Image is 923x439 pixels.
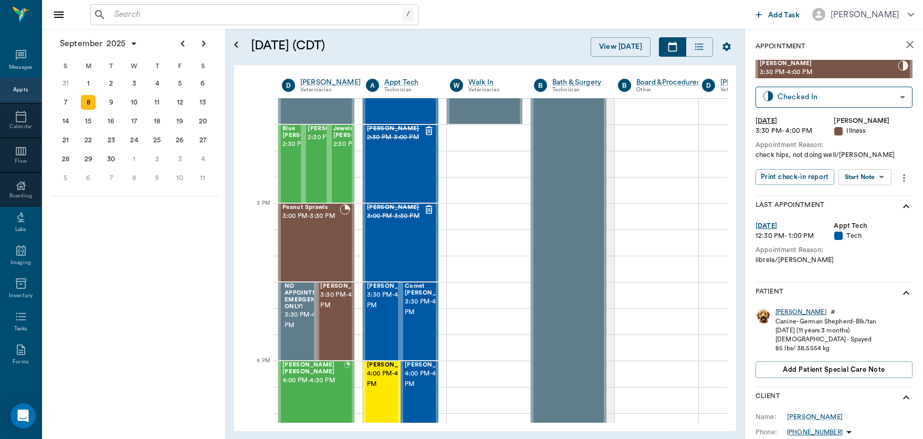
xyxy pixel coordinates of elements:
span: 4:00 PM - 4:30 PM [282,375,344,386]
div: Thursday, September 25, 2025 [150,133,164,148]
span: Add patient Special Care Note [783,364,885,375]
a: Bath & Surgery [552,77,602,88]
div: Forms [13,358,28,366]
p: [PHONE_NUMBER] [787,428,843,437]
div: 85 lbs / 38.5554 kg [775,344,876,353]
div: Inventory [9,292,33,300]
div: [DATE] [756,116,834,126]
div: # [831,308,835,317]
a: Walk In [468,77,518,88]
div: BOOKED, 3:30 PM - 4:00 PM [278,282,317,361]
div: A [366,79,379,92]
div: Wednesday, October 1, 2025 [127,152,142,166]
div: Wednesday, September 10, 2025 [127,95,142,110]
div: Veterinarian [300,86,361,95]
div: Wednesday, September 3, 2025 [127,76,142,91]
div: Monday, September 1, 2025 [81,76,96,91]
span: 4:00 PM - 4:30 PM [367,369,419,390]
div: [DATE] (11 years 3 months) [775,326,876,335]
h5: [DATE] (CDT) [251,37,454,54]
div: Thursday, September 11, 2025 [150,95,164,110]
span: September [58,36,104,51]
span: [PERSON_NAME] [367,362,419,369]
span: [PERSON_NAME] [405,362,457,369]
div: Friday, September 19, 2025 [173,114,187,129]
div: Wednesday, September 24, 2025 [127,133,142,148]
span: Peanut Sprawls [282,204,340,211]
div: W [450,79,463,92]
div: Tuesday, September 23, 2025 [104,133,119,148]
div: 4 PM [243,356,270,382]
input: Search [110,7,402,22]
div: check hips, not doing well/[PERSON_NAME] [756,150,912,160]
span: 3:30 PM - 4:00 PM [321,290,373,311]
div: CANCELED, 3:00 PM - 3:30 PM [363,203,438,282]
div: Sunday, September 21, 2025 [58,133,73,148]
div: W [123,58,146,74]
div: Messages [9,64,33,71]
div: S [191,58,214,74]
div: Illness [834,126,913,136]
div: Thursday, September 18, 2025 [150,114,164,129]
span: 3:30 PM - 4:00 PM [367,290,419,311]
div: Today, Monday, September 8, 2025 [81,95,96,110]
span: [PERSON_NAME] [308,126,360,132]
div: S [54,58,77,74]
div: Friday, September 12, 2025 [173,95,187,110]
div: B [618,79,631,92]
div: Veterinarian [720,86,781,95]
div: Wednesday, October 8, 2025 [127,171,142,185]
div: Sunday, September 7, 2025 [58,95,73,110]
div: Thursday, October 2, 2025 [150,152,164,166]
div: [DEMOGRAPHIC_DATA] - Spayed [775,335,876,344]
span: Jewels [PERSON_NAME] [333,126,386,139]
div: [DATE] [756,221,834,231]
div: Monday, September 15, 2025 [81,114,96,129]
div: / [402,7,414,22]
div: 12:30 PM - 1:00 PM [756,231,834,241]
button: Previous page [172,33,193,54]
div: T [100,58,123,74]
div: Wednesday, September 17, 2025 [127,114,142,129]
div: CANCELED, 2:30 PM - 3:00 PM [363,124,438,203]
div: T [145,58,169,74]
p: Last Appointment [756,200,824,213]
div: Saturday, September 6, 2025 [195,76,210,91]
div: [PERSON_NAME] [834,116,913,126]
div: Tuesday, September 16, 2025 [104,114,119,129]
div: Other [636,86,700,95]
span: 2:30 PM - 3:00 PM [308,132,360,143]
div: NOT_CONFIRMED, 3:30 PM - 4:00 PM [363,282,401,361]
p: Patient [756,287,783,299]
a: [PERSON_NAME] [775,308,826,317]
p: Appointment [756,41,805,51]
span: [PERSON_NAME] [367,283,419,290]
button: [PERSON_NAME] [804,5,922,24]
button: Add patient Special Care Note [756,361,912,378]
span: [PERSON_NAME] [PERSON_NAME] [282,362,344,375]
div: BOOKED, 2:30 PM - 3:00 PM [278,124,303,203]
svg: show more [900,200,912,213]
span: 3:30 PM - 4:00 PM [285,310,333,331]
span: 2:30 PM - 3:00 PM [367,132,424,143]
div: Tuesday, October 7, 2025 [104,171,119,185]
div: Labs [15,226,26,234]
div: Thursday, October 9, 2025 [150,171,164,185]
a: Appt Tech [384,77,434,88]
button: Next page [193,33,214,54]
div: Board &Procedures [636,77,700,88]
span: [PERSON_NAME] [760,60,898,67]
svg: show more [900,287,912,299]
button: Add Task [751,5,804,24]
div: Open Intercom Messenger [11,403,36,428]
img: Profile Image [756,308,771,323]
div: Name: [756,412,787,422]
button: View [DATE] [591,37,651,57]
div: Tasks [14,325,27,333]
div: Technician [384,86,434,95]
div: 3:30 PM - 4:00 PM [756,126,834,136]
